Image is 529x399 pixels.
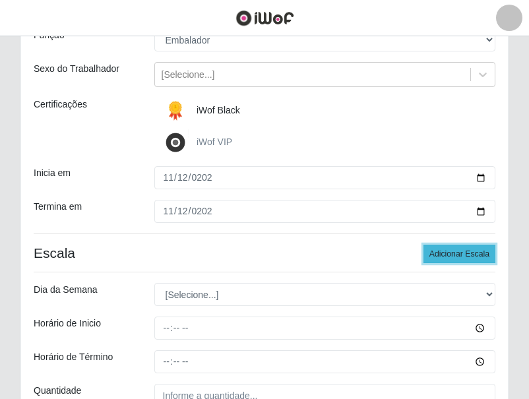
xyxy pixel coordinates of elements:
input: 00:00 [154,317,496,340]
label: Horário de Inicio [34,317,101,330]
label: Inicia em [34,166,71,180]
h4: Escala [34,245,495,261]
label: Termina em [34,200,82,214]
span: iWof Black [197,105,240,115]
span: iWof VIP [197,137,232,147]
img: iWof Black [162,98,194,124]
label: Certificações [34,98,87,111]
button: Adicionar Escala [423,245,495,263]
label: Horário de Término [34,350,113,364]
img: CoreUI Logo [235,10,294,26]
label: Dia da Semana [34,283,98,297]
label: Sexo do Trabalhador [34,62,119,76]
label: Quantidade [34,384,81,398]
img: iWof VIP [162,129,194,156]
input: 00/00/0000 [154,200,496,223]
input: 00:00 [154,350,496,373]
input: 00/00/0000 [154,166,496,189]
div: [Selecione...] [162,68,215,82]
